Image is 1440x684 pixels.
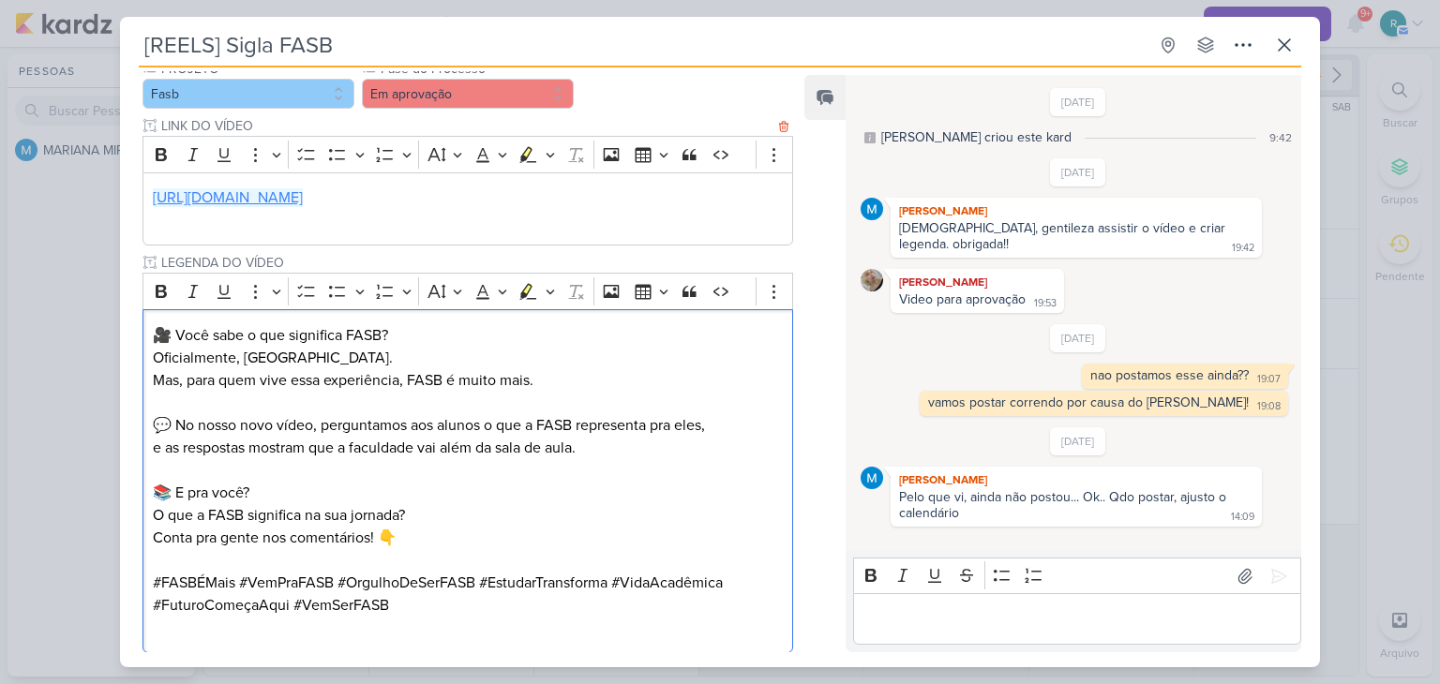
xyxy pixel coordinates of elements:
[928,394,1249,410] div: vamos postar correndo por causa do [PERSON_NAME]!
[153,572,783,639] p: #FASBÉMais #VemPraFASB #OrgulhoDeSerFASB #EstudarTransforma #VidaAcadêmica #FuturoComeçaAqui #Vem...
[861,269,883,291] img: Sarah Violante
[142,79,354,109] button: Fasb
[861,198,883,220] img: MARIANA MIRANDA
[861,467,883,489] img: MARIANA MIRANDA
[142,136,793,172] div: Editor toolbar
[894,470,1258,489] div: [PERSON_NAME]
[362,79,574,109] button: Em aprovação
[142,273,793,309] div: Editor toolbar
[142,309,793,653] div: Editor editing area: main
[881,127,1072,147] div: [PERSON_NAME] criou este kard
[1269,129,1292,146] div: 9:42
[1257,399,1281,414] div: 19:08
[139,28,1147,62] input: Kard Sem Título
[153,414,783,459] p: 💬 No nosso novo vídeo, perguntamos aos alunos o que a FASB representa pra eles, e as respostas mo...
[1090,367,1249,383] div: nao postamos esse ainda??
[853,558,1301,594] div: Editor toolbar
[153,482,783,549] p: 📚 E pra você? O que a FASB significa na sua jornada? Conta pra gente nos comentários! 👇
[1232,241,1254,256] div: 19:42
[1257,372,1281,387] div: 19:07
[142,172,793,246] div: Editor editing area: main
[1231,510,1254,525] div: 14:09
[1034,296,1057,311] div: 19:53
[153,324,783,392] p: 🎥 Você sabe o que significa FASB? Oficialmente, [GEOGRAPHIC_DATA]. Mas, para quem vive essa exper...
[894,201,1258,220] div: [PERSON_NAME]
[157,253,793,273] input: Texto sem título
[899,489,1230,521] div: Pelo que vi, ainda não postou... Ok.. Qdo postar, ajusto o calendário
[153,188,303,207] a: [URL][DOMAIN_NAME]
[894,273,1060,291] div: [PERSON_NAME]
[157,116,774,136] input: Texto sem título
[899,291,1026,307] div: Video para aprovação
[899,220,1229,252] div: [DEMOGRAPHIC_DATA], gentileza assistir o vídeo e criar legenda. obrigada!!
[853,593,1301,645] div: Editor editing area: main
